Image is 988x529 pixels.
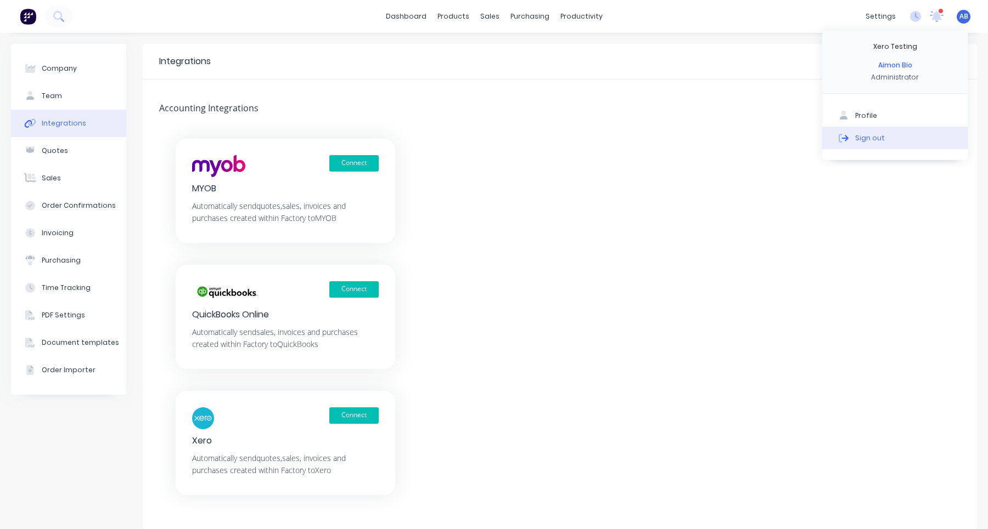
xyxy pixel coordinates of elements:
[42,201,116,211] div: Order Confirmations
[855,133,885,143] div: Sign out
[192,407,214,429] img: logo
[192,155,245,177] img: logo
[42,365,96,375] div: Order Importer
[192,309,379,321] div: QuickBooks Online
[432,8,475,25] div: products
[192,435,379,447] div: Xero
[42,283,91,293] div: Time Tracking
[42,173,61,183] div: Sales
[380,8,432,25] a: dashboard
[878,60,912,70] div: Aimon Bio
[871,72,919,82] div: Administrator
[11,192,126,219] button: Order Confirmations
[555,8,608,25] div: productivity
[329,407,379,424] button: Connect
[822,105,968,127] button: Profile
[475,8,505,25] div: sales
[11,302,126,329] button: PDF Settings
[192,183,379,195] div: MYOB
[20,8,36,25] img: Factory
[11,247,126,274] button: Purchasing
[42,228,74,238] div: Invoicing
[11,110,126,137] button: Integrations
[192,326,379,350] div: Automatically send sales, invoices and purchases created within Factory to QuickBooks
[11,164,126,192] button: Sales
[42,255,81,265] div: Purchasing
[42,118,86,128] div: Integrations
[11,137,126,164] button: Quotes
[860,8,901,25] div: settings
[42,64,77,73] div: Company
[329,281,379,298] button: Connect
[192,452,379,476] div: Automatically send quotes, sales, invoices and purchases created within Factory to Xero
[11,219,126,247] button: Invoicing
[42,338,119,348] div: Document templates
[143,101,266,117] div: Accounting Integrations
[11,274,126,302] button: Time Tracking
[505,8,555,25] div: purchasing
[42,146,68,156] div: Quotes
[192,200,379,224] div: Automatically send quotes, sales, invoices and purchases created within Factory to MYOB
[11,55,126,82] button: Company
[192,281,261,303] img: logo
[822,127,968,149] button: Sign out
[329,155,379,172] button: Connect
[159,55,211,68] div: Integrations
[11,356,126,384] button: Order Importer
[959,12,968,21] span: AB
[855,111,877,121] div: Profile
[11,82,126,110] button: Team
[873,42,917,52] div: Xero Testing
[42,310,85,320] div: PDF Settings
[42,91,62,101] div: Team
[11,329,126,356] button: Document templates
